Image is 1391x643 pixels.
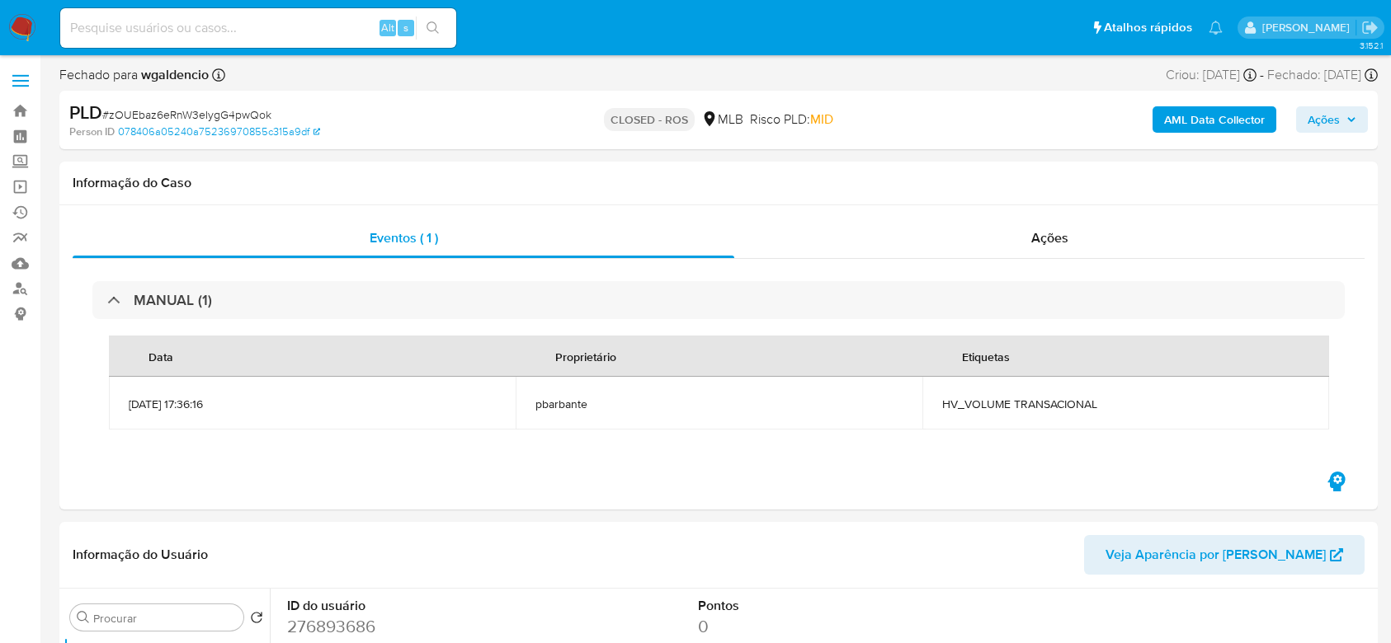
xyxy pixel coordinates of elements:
span: Veja Aparência por [PERSON_NAME] [1106,535,1326,575]
b: PLD [69,99,102,125]
button: Retornar ao pedido padrão [250,611,263,629]
div: MLB [701,110,743,129]
span: MID [810,110,833,129]
input: Pesquise usuários ou casos... [60,17,456,39]
dt: Pontos [698,597,955,615]
div: Etiquetas [942,336,1030,376]
button: Veja Aparência por [PERSON_NAME] [1084,535,1365,575]
dd: 276893686 [287,615,545,638]
h1: Informação do Usuário [73,547,208,563]
dt: ID do usuário [287,597,545,615]
span: # zOUEbaz6eRnW3eIygG4pwQok [102,106,271,123]
span: Ações [1308,106,1340,133]
span: Eventos ( 1 ) [370,228,438,247]
span: HV_VOLUME TRANSACIONAL [942,397,1309,411]
h1: Informação do Caso [73,175,1365,191]
div: Data [129,336,193,376]
p: eduardo.dutra@mercadolivre.com [1262,20,1356,35]
a: Notificações [1209,21,1223,35]
div: MANUAL (1) [92,281,1345,319]
b: wgaldencio [138,65,209,84]
div: Fechado: [DATE] [1267,66,1378,84]
span: Fechado para [59,66,209,84]
b: AML Data Collector [1164,106,1265,133]
a: Sair [1361,19,1379,36]
button: Procurar [77,611,90,624]
button: Ações [1296,106,1368,133]
span: [DATE] 17:36:16 [129,397,496,411]
h3: MANUAL (1) [134,291,212,309]
div: Criou: [DATE] [1166,66,1257,84]
span: pbarbante [535,397,903,411]
button: AML Data Collector [1153,106,1276,133]
span: Atalhos rápidos [1104,19,1192,36]
a: 078406a05240a75236970855c315a9df [118,124,320,139]
b: Person ID [69,124,115,139]
span: Risco PLD: [750,110,833,129]
button: search-icon [416,16,450,40]
span: - [1260,66,1264,84]
span: s [403,20,408,35]
input: Procurar [93,611,237,626]
div: Proprietário [535,336,636,376]
dd: 0 [698,615,955,638]
span: Alt [381,20,394,35]
span: Ações [1031,228,1068,247]
p: CLOSED - ROS [604,108,695,131]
